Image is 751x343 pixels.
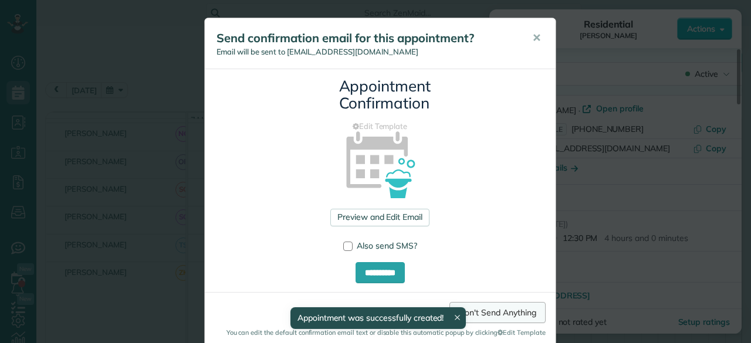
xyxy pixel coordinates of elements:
span: ✕ [532,31,541,45]
a: Edit Template [214,121,547,132]
span: Also send SMS? [357,240,417,251]
a: Don't Send Anything [449,302,545,323]
h5: Send confirmation email for this appointment? [216,30,516,46]
a: Preview and Edit Email [330,209,429,226]
h3: Appointment Confirmation [339,78,421,111]
div: Appointment was successfully created! [290,307,466,329]
img: appointment_confirmation_icon-141e34405f88b12ade42628e8c248340957700ab75a12ae832a8710e9b578dc5.png [327,111,432,216]
small: You can edit the default confirmation email text or disable this automatic popup by clicking Edit... [215,328,546,337]
span: Email will be sent to [EMAIL_ADDRESS][DOMAIN_NAME] [216,47,418,56]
